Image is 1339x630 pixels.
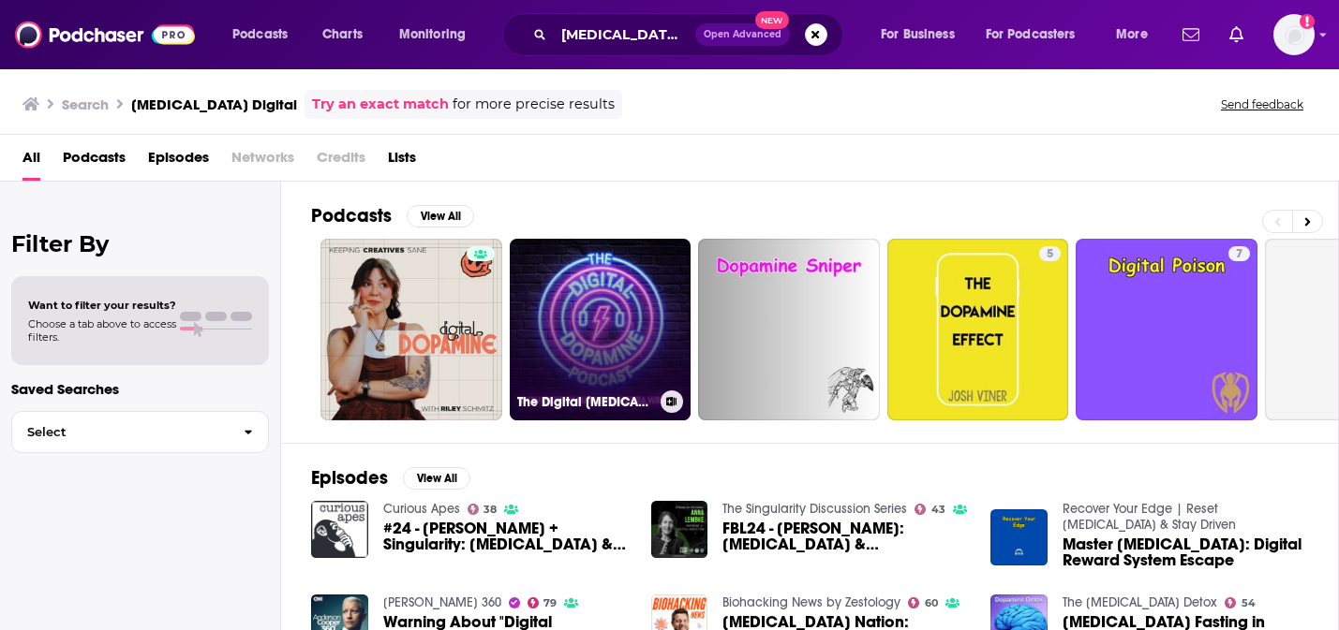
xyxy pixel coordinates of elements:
[11,230,269,257] h2: Filter By
[219,20,312,50] button: open menu
[1215,96,1309,112] button: Send feedback
[931,505,945,514] span: 43
[1300,14,1315,29] svg: Add a profile image
[1039,246,1061,261] a: 5
[22,142,40,181] a: All
[1063,536,1308,568] span: Master [MEDICAL_DATA]: Digital Reward System Escape
[28,299,176,312] span: Want to filter your results?
[383,501,460,517] a: Curious Apes
[510,239,692,420] a: The Digital [MEDICAL_DATA] Podcast
[63,142,126,181] a: Podcasts
[520,13,861,56] div: Search podcasts, credits, & more...
[311,466,470,490] a: EpisodesView All
[322,22,363,48] span: Charts
[383,520,629,552] a: #24 - Anna Lembke + Singularity: Dopamine & Digital Addiction
[148,142,209,181] a: Episodes
[453,94,615,115] span: for more precise results
[1228,246,1250,261] a: 7
[403,467,470,490] button: View All
[554,20,695,50] input: Search podcasts, credits, & more...
[317,142,365,181] span: Credits
[12,426,229,438] span: Select
[755,11,789,29] span: New
[1222,19,1251,51] a: Show notifications dropdown
[386,20,490,50] button: open menu
[543,599,557,608] span: 79
[1103,20,1171,50] button: open menu
[695,23,790,46] button: Open AdvancedNew
[1063,501,1236,533] a: Recover Your Edge | Reset Dopamine & Stay Driven
[722,520,968,552] a: FBL24 - Anna Lembke: Dopamine & Digital Addiction
[881,22,955,48] span: For Business
[1273,14,1315,55] img: User Profile
[383,520,629,552] span: #24 - [PERSON_NAME] + Singularity: [MEDICAL_DATA] & [MEDICAL_DATA]
[311,204,392,227] h2: Podcasts
[1063,536,1308,568] a: Master Dopamine: Digital Reward System Escape
[388,142,416,181] a: Lists
[232,22,288,48] span: Podcasts
[925,599,938,608] span: 60
[1175,19,1207,51] a: Show notifications dropdown
[528,597,558,608] a: 79
[722,520,968,552] span: FBL24 - [PERSON_NAME]: [MEDICAL_DATA] & [MEDICAL_DATA]
[704,30,781,39] span: Open Advanced
[1076,239,1257,420] a: 7
[131,95,297,113] h3: [MEDICAL_DATA] Digital
[974,20,1103,50] button: open menu
[1242,599,1256,608] span: 54
[868,20,978,50] button: open menu
[1236,245,1242,264] span: 7
[11,380,269,398] p: Saved Searches
[1116,22,1148,48] span: More
[407,205,474,227] button: View All
[1063,594,1217,610] a: The Dopamine Detox
[231,142,294,181] span: Networks
[722,501,907,517] a: The Singularity Discussion Series
[1273,14,1315,55] button: Show profile menu
[62,95,109,113] h3: Search
[915,504,945,515] a: 43
[28,317,176,344] span: Choose a tab above to access filters.
[517,394,653,410] h3: The Digital [MEDICAL_DATA] Podcast
[651,501,708,558] img: FBL24 - Anna Lembke: Dopamine & Digital Addiction
[468,504,498,515] a: 38
[311,501,368,558] img: #24 - Anna Lembke + Singularity: Dopamine & Digital Addiction
[1225,597,1256,608] a: 54
[722,594,900,610] a: Biohacking News by Zestology
[383,594,501,610] a: Anderson Cooper 360
[990,509,1048,566] img: Master Dopamine: Digital Reward System Escape
[15,17,195,52] img: Podchaser - Follow, Share and Rate Podcasts
[310,20,374,50] a: Charts
[311,466,388,490] h2: Episodes
[311,204,474,227] a: PodcastsView All
[312,94,449,115] a: Try an exact match
[1047,245,1053,264] span: 5
[11,411,269,453] button: Select
[484,505,497,514] span: 38
[986,22,1076,48] span: For Podcasters
[887,239,1069,420] a: 5
[399,22,466,48] span: Monitoring
[908,597,938,608] a: 60
[1273,14,1315,55] span: Logged in as KSMolly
